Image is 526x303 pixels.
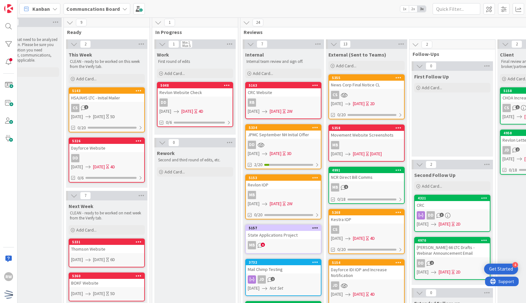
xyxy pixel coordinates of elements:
span: 1 [168,40,179,48]
div: DD [159,98,168,107]
div: 5163CRC Website [246,83,321,97]
div: JD [258,275,266,284]
div: 5D [110,113,115,120]
div: DD [71,154,79,162]
span: 2 [516,147,520,151]
span: [DATE] [181,108,193,115]
span: [DATE] [71,113,83,120]
span: Client [500,51,514,58]
div: 4D [199,108,203,115]
div: 6D [110,256,115,263]
div: 5331 [72,240,144,244]
span: [DATE] [270,200,281,207]
span: Add Card... [422,85,442,91]
span: 1 [344,185,348,189]
div: 2W [287,108,293,115]
span: [DATE] [353,291,365,298]
div: 5334JPMC September NH Initial Offer [246,125,321,139]
span: This Week [69,51,92,58]
span: [DATE] [93,164,105,170]
div: 4321 [415,195,490,201]
div: MB [248,241,256,249]
div: 3D [287,150,292,157]
div: 5048 [158,83,233,88]
div: 3732 [246,259,321,265]
div: DD [417,259,425,267]
div: 4970 [415,238,490,243]
span: Second Follow Up [414,172,455,178]
span: 0 [426,62,436,70]
span: 13 [340,40,351,48]
div: JD [331,281,339,290]
p: First round of edits [158,59,232,64]
div: Thomson Website [69,245,144,253]
div: 4991NCR Direct Bill Comms [329,167,404,181]
span: 0/20 [337,111,346,118]
span: [DATE] [248,200,260,207]
div: [PERSON_NAME] 66 LTC Drafts - Webinar Announcement Email [415,243,490,257]
span: 0/20 [254,212,262,218]
div: 5268 [329,210,404,215]
i: Not Set [270,285,283,291]
div: 2W [287,200,293,207]
div: [DATE] [370,151,382,157]
span: 2/20 [254,161,262,168]
div: CS [331,91,339,99]
span: 2 [421,41,432,48]
span: Add Card... [422,183,442,189]
div: CS [71,104,79,112]
div: CS [69,104,144,112]
div: 2D [456,221,461,227]
span: 7 [257,40,267,48]
span: Add Card... [253,71,273,76]
div: 4321CRC [415,195,490,209]
span: [DATE] [439,269,450,275]
span: [DATE] [439,221,450,227]
span: 0/6 [166,119,172,126]
div: Revlon Website Check [158,88,233,97]
div: BOKF Website [69,279,144,287]
span: 1 [84,105,88,109]
span: 3x [417,6,426,12]
div: 5157State Applications Project [246,225,321,239]
span: 2x [409,6,417,12]
div: 5326Dayforce Website [69,138,144,152]
div: MB [329,183,404,192]
span: [DATE] [270,108,281,115]
div: 5268Kestra IOP [329,210,404,224]
span: 1 [164,19,175,26]
div: 4970[PERSON_NAME] 66 LTC Drafts - Webinar Announcement Email [415,238,490,257]
div: 4991 [329,167,404,173]
span: [DATE] [417,221,428,227]
span: Add Card... [76,227,97,233]
div: CS [329,226,404,234]
div: Max 5 [182,44,191,47]
span: [DATE] [71,164,83,170]
div: NCR Direct Bill Comms [329,173,404,181]
span: 0/6 [78,175,84,181]
span: Ready [67,29,142,35]
span: 2 [271,277,275,281]
div: 5334 [246,125,321,131]
div: 4D [370,235,375,242]
div: CS [329,91,404,99]
div: DD [248,141,256,149]
div: 5331 [69,239,144,245]
div: 5360 [69,273,144,279]
div: Get Started [489,266,513,272]
span: 0/18 [509,167,517,173]
span: [DATE] [248,285,260,292]
span: 24 [253,19,263,26]
span: [DATE] [353,235,365,242]
div: State Applications Project [246,231,321,239]
div: DD [246,141,321,149]
div: MB [246,241,321,249]
div: DD [415,211,490,219]
div: CS [502,104,511,112]
span: [DATE] [248,108,260,115]
div: 5157 [249,226,321,230]
div: 5358 [332,126,404,130]
div: 2D [370,100,375,107]
span: Work [157,51,169,58]
div: JD [246,275,321,284]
